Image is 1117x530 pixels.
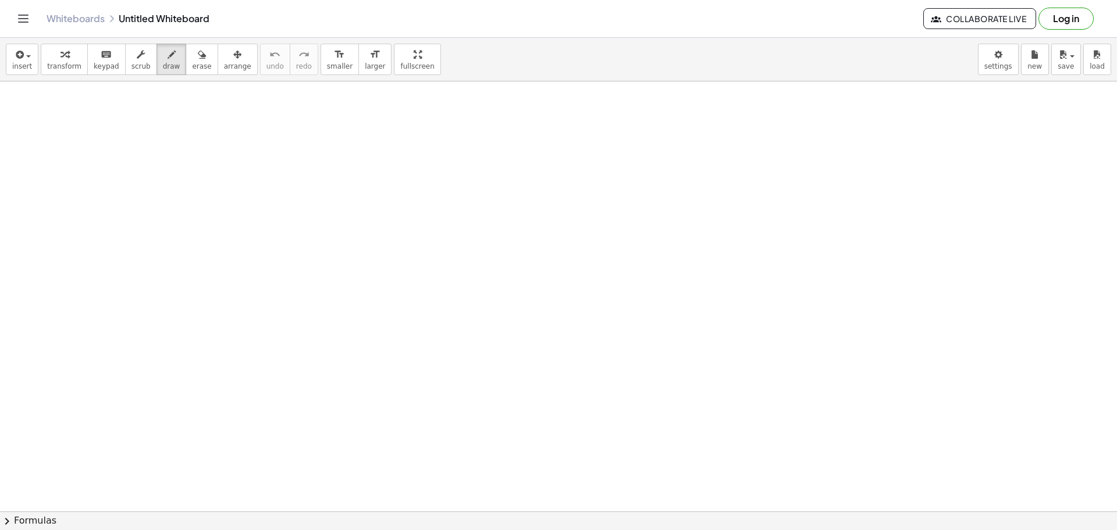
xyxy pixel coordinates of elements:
button: arrange [218,44,258,75]
button: format_sizelarger [358,44,392,75]
span: keypad [94,62,119,70]
span: save [1058,62,1074,70]
i: keyboard [101,48,112,62]
button: redoredo [290,44,318,75]
span: insert [12,62,32,70]
button: format_sizesmaller [321,44,359,75]
span: redo [296,62,312,70]
i: format_size [369,48,380,62]
span: undo [266,62,284,70]
span: load [1090,62,1105,70]
span: settings [984,62,1012,70]
span: erase [192,62,211,70]
span: arrange [224,62,251,70]
button: scrub [125,44,157,75]
button: fullscreen [394,44,440,75]
button: undoundo [260,44,290,75]
button: Collaborate Live [923,8,1036,29]
span: larger [365,62,385,70]
button: transform [41,44,88,75]
span: scrub [131,62,151,70]
span: transform [47,62,81,70]
button: settings [978,44,1019,75]
button: save [1051,44,1081,75]
button: draw [156,44,187,75]
button: Log in [1038,8,1094,30]
button: erase [186,44,218,75]
span: fullscreen [400,62,434,70]
span: new [1027,62,1042,70]
i: format_size [334,48,345,62]
span: Collaborate Live [933,13,1026,24]
a: Whiteboards [47,13,105,24]
span: smaller [327,62,353,70]
button: Toggle navigation [14,9,33,28]
button: load [1083,44,1111,75]
button: insert [6,44,38,75]
span: draw [163,62,180,70]
i: redo [298,48,310,62]
i: undo [269,48,280,62]
button: new [1021,44,1049,75]
button: keyboardkeypad [87,44,126,75]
